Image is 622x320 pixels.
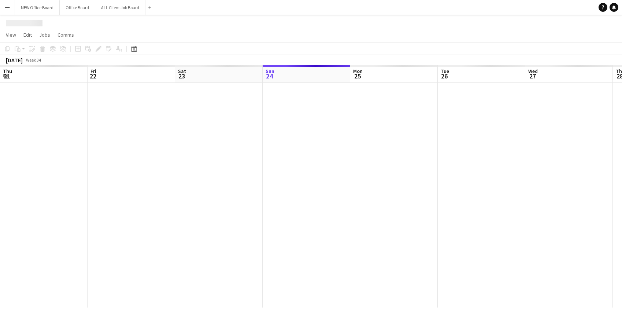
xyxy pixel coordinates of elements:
[24,57,42,63] span: Week 34
[6,32,16,38] span: View
[264,72,274,80] span: 24
[21,30,35,40] a: Edit
[58,32,74,38] span: Comms
[23,32,32,38] span: Edit
[60,0,95,15] button: Office Board
[6,56,23,64] div: [DATE]
[266,68,274,74] span: Sun
[352,72,363,80] span: 25
[177,72,186,80] span: 23
[441,68,449,74] span: Tue
[440,72,449,80] span: 26
[527,72,538,80] span: 27
[90,68,96,74] span: Fri
[55,30,77,40] a: Comms
[353,68,363,74] span: Mon
[3,68,12,74] span: Thu
[89,72,96,80] span: 22
[36,30,53,40] a: Jobs
[15,0,60,15] button: NEW Office Board
[178,68,186,74] span: Sat
[95,0,145,15] button: ALL Client Job Board
[3,30,19,40] a: View
[39,32,50,38] span: Jobs
[2,72,12,80] span: 21
[528,68,538,74] span: Wed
